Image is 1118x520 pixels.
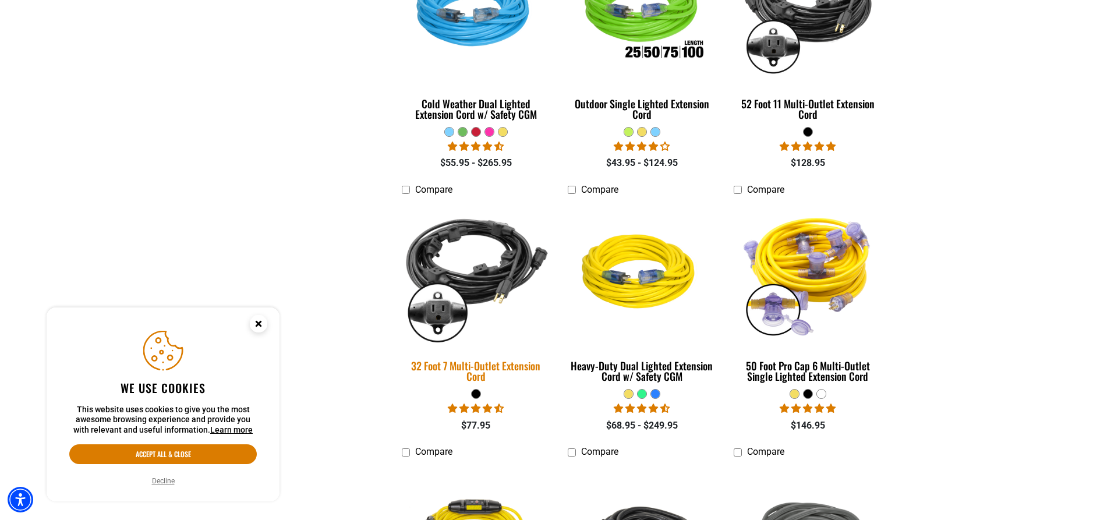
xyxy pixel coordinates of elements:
[780,141,836,152] span: 4.95 stars
[734,201,882,388] a: yellow 50 Foot Pro Cap 6 Multi-Outlet Single Lighted Extension Cord
[747,184,784,195] span: Compare
[568,419,716,433] div: $68.95 - $249.95
[47,307,279,502] aside: Cookie Consent
[734,156,882,170] div: $128.95
[734,419,882,433] div: $146.95
[780,403,836,414] span: 4.80 stars
[402,419,550,433] div: $77.95
[568,98,716,119] div: Outdoor Single Lighted Extension Cord
[568,207,715,341] img: yellow
[734,98,882,119] div: 52 Foot 11 Multi-Outlet Extension Cord
[210,425,253,434] a: This website uses cookies to give you the most awesome browsing experience and provide you with r...
[69,380,257,395] h2: We use cookies
[402,201,550,388] a: black 32 Foot 7 Multi-Outlet Extension Cord
[568,156,716,170] div: $43.95 - $124.95
[148,475,178,487] button: Decline
[238,307,279,344] button: Close this option
[734,360,882,381] div: 50 Foot Pro Cap 6 Multi-Outlet Single Lighted Extension Cord
[568,201,716,388] a: yellow Heavy-Duty Dual Lighted Extension Cord w/ Safety CGM
[415,184,452,195] span: Compare
[395,199,558,348] img: black
[448,403,504,414] span: 4.71 stars
[69,405,257,436] p: This website uses cookies to give you the most awesome browsing experience and provide you with r...
[402,98,550,119] div: Cold Weather Dual Lighted Extension Cord w/ Safety CGM
[448,141,504,152] span: 4.62 stars
[581,184,618,195] span: Compare
[747,446,784,457] span: Compare
[568,360,716,381] div: Heavy-Duty Dual Lighted Extension Cord w/ Safety CGM
[581,446,618,457] span: Compare
[734,207,881,341] img: yellow
[402,360,550,381] div: 32 Foot 7 Multi-Outlet Extension Cord
[614,403,670,414] span: 4.64 stars
[8,487,33,512] div: Accessibility Menu
[69,444,257,464] button: Accept all & close
[415,446,452,457] span: Compare
[402,156,550,170] div: $55.95 - $265.95
[614,141,670,152] span: 4.00 stars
